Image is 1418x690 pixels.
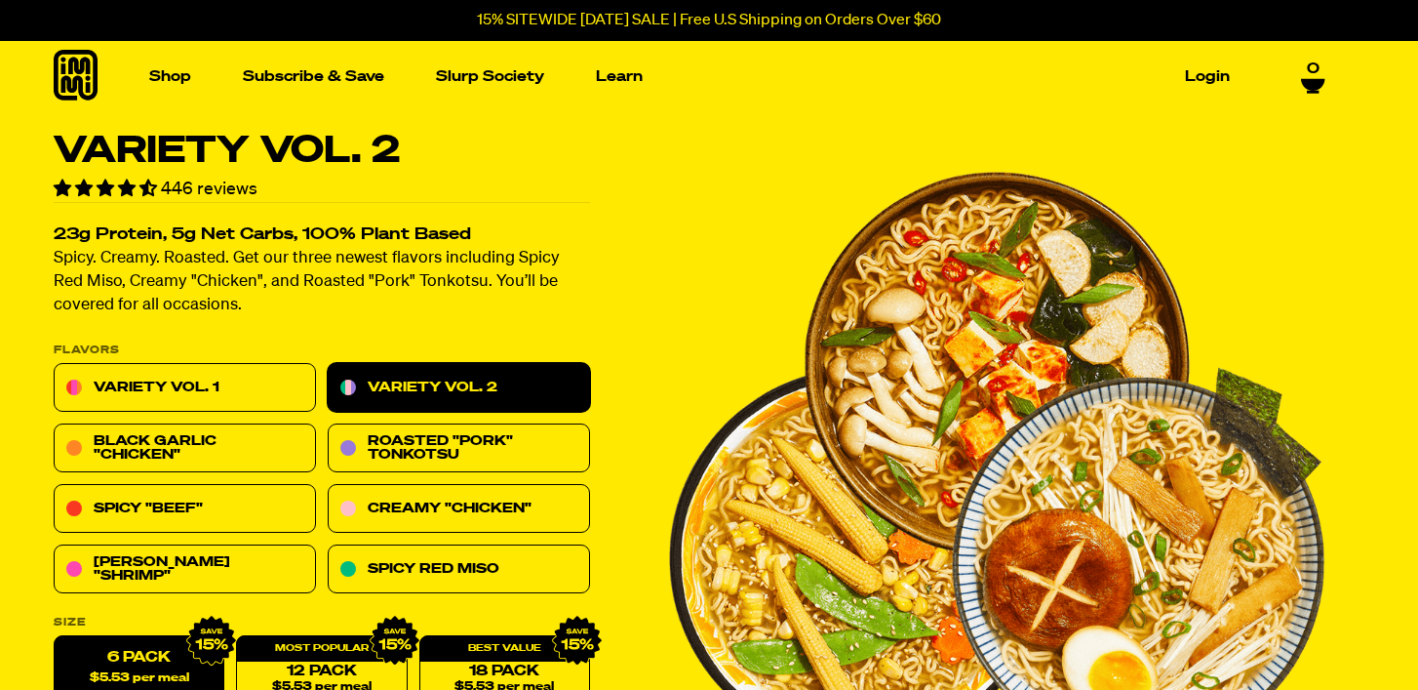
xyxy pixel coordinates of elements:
[141,41,1238,112] nav: Main navigation
[1301,61,1325,94] a: 0
[328,364,590,413] a: Variety Vol. 2
[54,248,590,318] p: Spicy. Creamy. Roasted. Get our three newest flavors including Spicy Red Miso, Creamy "Chicken", ...
[369,616,419,667] img: IMG_9632.png
[54,485,316,534] a: Spicy "Beef"
[1307,61,1320,78] span: 0
[1177,61,1238,92] a: Login
[552,616,603,667] img: IMG_9632.png
[428,61,552,92] a: Slurp Society
[186,616,237,667] img: IMG_9632.png
[54,364,316,413] a: Variety Vol. 1
[54,618,590,629] label: Size
[54,546,316,594] a: [PERSON_NAME] "Shrimp"
[54,227,590,244] h2: 23g Protein, 5g Net Carbs, 100% Plant Based
[54,345,590,356] p: Flavors
[54,133,590,170] h1: Variety Vol. 2
[10,607,199,681] iframe: Marketing Popup
[161,181,257,198] span: 446 reviews
[141,61,199,92] a: Shop
[328,485,590,534] a: Creamy "Chicken"
[588,61,650,92] a: Learn
[477,12,941,29] p: 15% SITEWIDE [DATE] SALE | Free U.S Shipping on Orders Over $60
[54,425,316,473] a: Black Garlic "Chicken"
[328,425,590,473] a: Roasted "Pork" Tonkotsu
[54,181,161,198] span: 4.70 stars
[235,61,392,92] a: Subscribe & Save
[328,546,590,594] a: Spicy Red Miso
